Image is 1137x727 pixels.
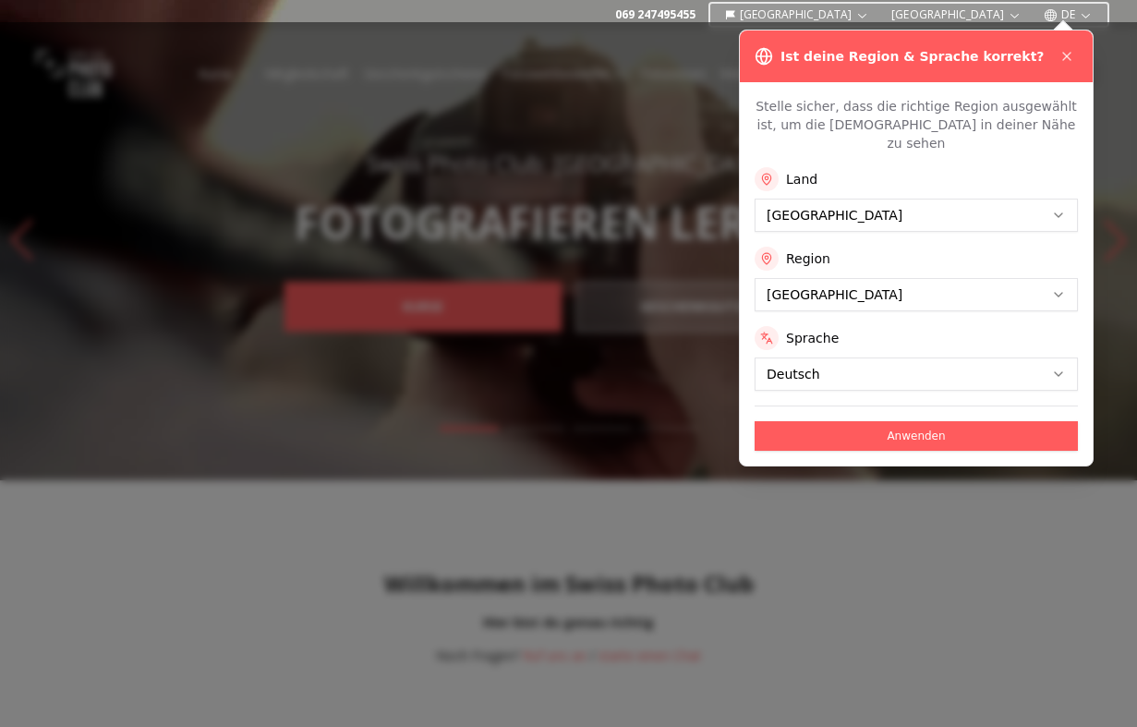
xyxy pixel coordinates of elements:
[786,170,817,188] label: Land
[615,7,696,22] a: 069 247495455
[884,4,1029,26] button: [GEOGRAPHIC_DATA]
[780,47,1044,66] h3: Ist deine Region & Sprache korrekt?
[755,97,1078,152] p: Stelle sicher, dass die richtige Region ausgewählt ist, um die [DEMOGRAPHIC_DATA] in deiner Nähe ...
[755,421,1078,451] button: Anwenden
[718,4,877,26] button: [GEOGRAPHIC_DATA]
[1036,4,1100,26] button: DE
[786,249,830,268] label: Region
[786,329,839,347] label: Sprache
